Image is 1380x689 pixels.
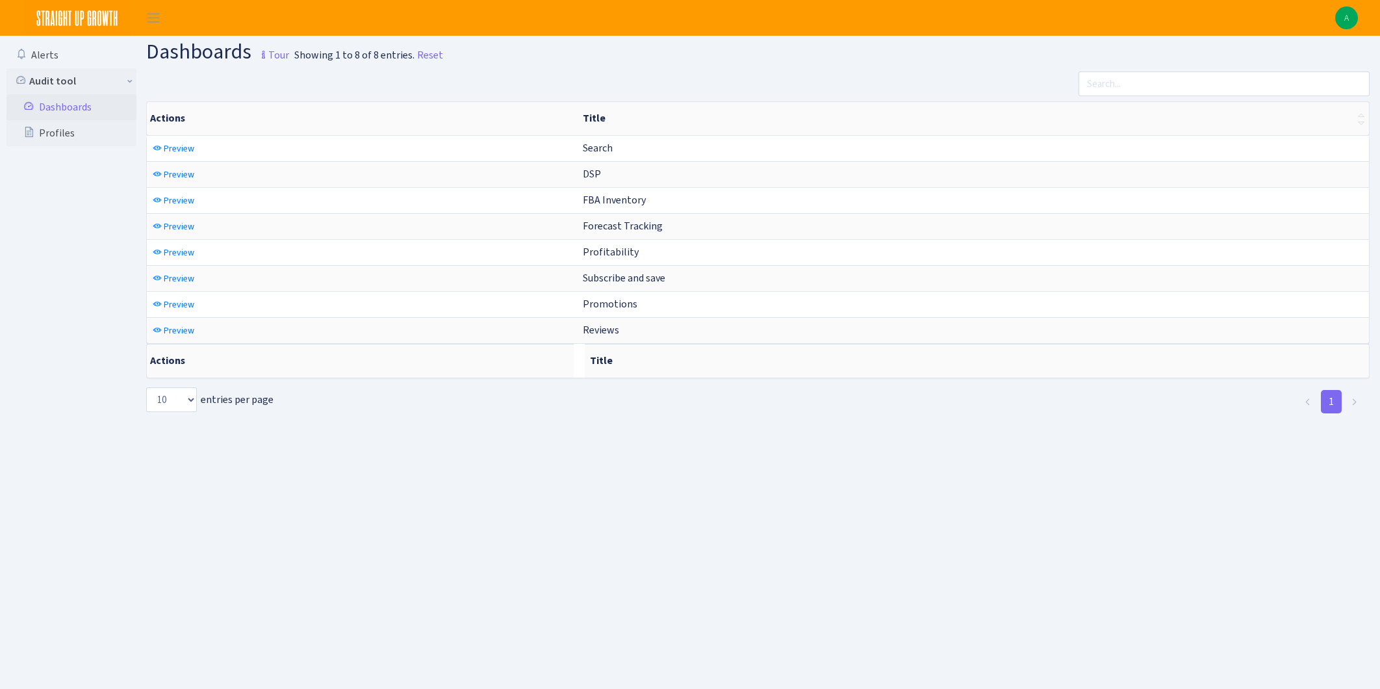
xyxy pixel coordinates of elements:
[1321,390,1342,413] a: 1
[583,245,639,259] span: Profitability
[146,387,197,412] select: entries per page
[149,320,198,341] a: Preview
[1335,6,1358,29] a: A
[149,268,198,289] a: Preview
[585,344,1370,378] th: Title
[164,142,194,155] span: Preview
[1335,6,1358,29] img: Alisha
[6,120,136,146] a: Profiles
[137,7,170,29] button: Toggle navigation
[149,216,198,237] a: Preview
[583,141,613,155] span: Search
[149,138,198,159] a: Preview
[6,42,136,68] a: Alerts
[147,344,574,378] th: Actions
[1079,71,1370,96] input: Search...
[147,102,578,135] th: Actions
[583,193,646,207] span: FBA Inventory
[164,220,194,233] span: Preview
[294,47,415,63] div: Showing 1 to 8 of 8 entries.
[583,323,619,337] span: Reviews
[146,41,289,66] h1: Dashboards
[417,47,443,63] a: Reset
[149,294,198,315] a: Preview
[164,324,194,337] span: Preview
[251,38,289,65] a: Tour
[583,271,665,285] span: Subscribe and save
[164,246,194,259] span: Preview
[164,168,194,181] span: Preview
[6,68,136,94] a: Audit tool
[164,298,194,311] span: Preview
[583,167,601,181] span: DSP
[255,44,289,66] small: Tour
[164,194,194,207] span: Preview
[578,102,1370,135] th: Title : activate to sort column ascending
[149,164,198,185] a: Preview
[6,94,136,120] a: Dashboards
[583,219,663,233] span: Forecast Tracking
[149,190,198,211] a: Preview
[146,387,274,412] label: entries per page
[149,242,198,263] a: Preview
[583,297,637,311] span: Promotions
[164,272,194,285] span: Preview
